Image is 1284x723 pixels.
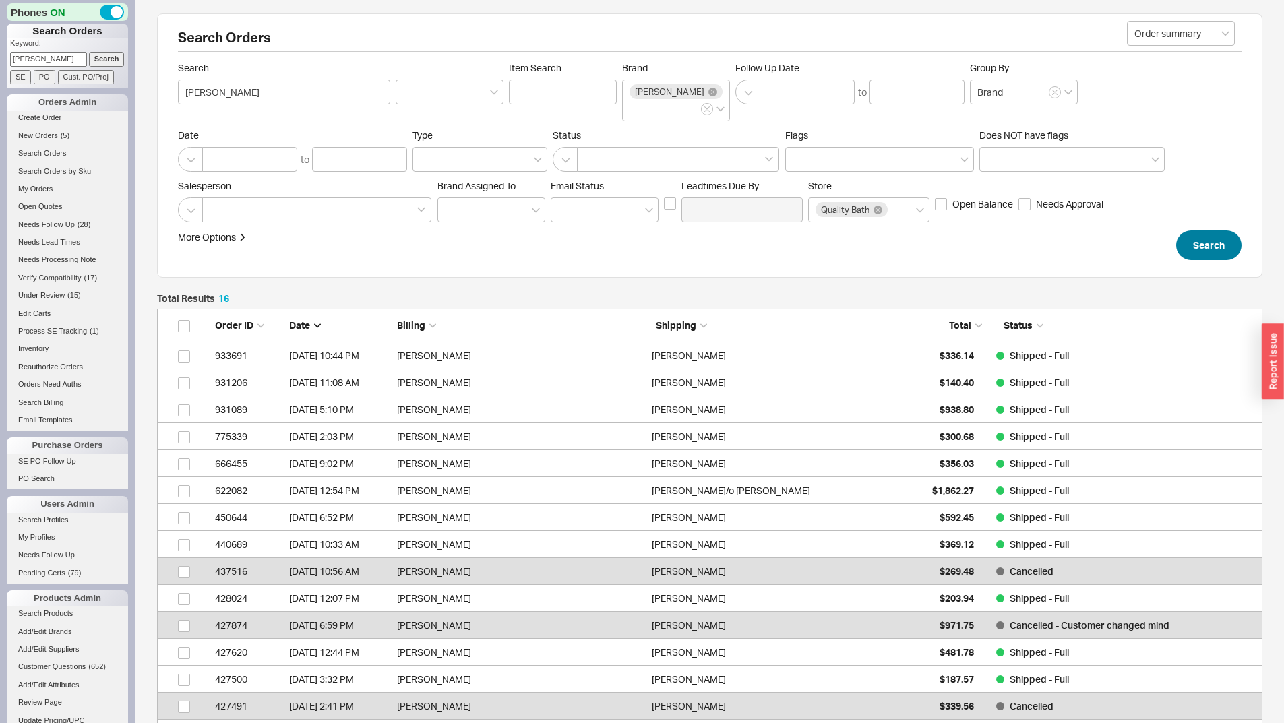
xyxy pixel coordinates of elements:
a: 931206[DATE] 11:08 AM[PERSON_NAME][PERSON_NAME]$140.40Shipped - Full [157,369,1262,396]
span: $339.56 [940,700,974,712]
span: Needs Approval [1036,197,1103,211]
input: Cust. PO/Proj [58,70,114,84]
button: Brand [701,103,713,115]
a: Search Orders [7,146,128,160]
div: 2/4/19 12:44 PM [289,639,390,666]
div: [PERSON_NAME] [652,423,726,450]
svg: open menu [1064,90,1072,95]
span: $140.40 [940,377,974,388]
input: Search [89,52,125,66]
a: 437516[DATE] 10:56 AM[PERSON_NAME][PERSON_NAME]$269.48Cancelled [157,558,1262,585]
button: Search [1176,230,1242,260]
a: New Orders(5) [7,129,128,143]
a: 622082[DATE] 12:54 PM[PERSON_NAME][PERSON_NAME]/o [PERSON_NAME]$1,862.27Shipped - Full [157,477,1262,504]
span: $356.03 [940,458,974,469]
div: 7/30/25 11:08 AM [289,369,390,396]
a: 933691[DATE] 10:44 PM[PERSON_NAME][PERSON_NAME]$336.14Shipped - Full [157,342,1262,369]
span: Billing [397,319,425,331]
div: Shipping [656,319,908,332]
span: Cancelled [1010,700,1053,712]
a: Search Profiles [7,513,128,527]
span: Customer Questions [18,662,86,670]
p: Keyword: [10,38,128,52]
span: ( 17 ) [84,274,98,282]
div: [PERSON_NAME] [397,342,645,369]
div: [PERSON_NAME] [652,693,726,720]
div: 427491 [215,693,282,720]
span: Shipped - Full [1010,673,1069,685]
span: [PERSON_NAME] [635,87,704,96]
span: Date [178,129,407,142]
a: Pending Certs(79) [7,566,128,580]
a: Search Products [7,606,128,621]
span: $1,862.27 [932,484,974,496]
span: Item Search [509,62,617,74]
input: Brand [630,101,639,117]
span: 16 [218,292,229,304]
svg: open menu [645,208,653,213]
div: Purchase Orders [7,437,128,453]
span: Status [1004,319,1033,331]
div: 7/29/25 5:10 PM [289,396,390,423]
div: 2/3/19 2:41 PM [289,693,390,720]
a: Needs Follow Up(28) [7,218,128,232]
span: Needs Processing Note [18,255,96,263]
div: 427500 [215,666,282,693]
span: Leadtimes Due By [681,180,803,192]
span: Search [1193,237,1225,253]
div: 6/3/19 6:52 PM [289,504,390,531]
span: Shipped - Full [1010,646,1069,658]
div: Phones [7,3,128,21]
span: $336.14 [940,350,974,361]
span: Shipped - Full [1010,511,1069,523]
a: Edit Carts [7,307,128,321]
span: ( 15 ) [67,291,81,299]
div: to [858,86,867,99]
input: SE [10,70,31,84]
div: More Options [178,230,236,244]
div: 7/29/21 12:54 PM [289,477,390,504]
div: [PERSON_NAME] [397,531,645,558]
span: ( 652 ) [88,662,106,670]
span: Does NOT have flags [979,129,1068,141]
div: [PERSON_NAME] [397,369,645,396]
span: $187.57 [940,673,974,685]
span: Verify Compatibility [18,274,82,282]
div: 10/26/23 2:03 PM [289,423,390,450]
span: Shipped - Full [1010,538,1069,550]
div: [PERSON_NAME] [397,477,645,504]
span: Shipped - Full [1010,592,1069,604]
div: 622082 [215,477,282,504]
span: ( 79 ) [68,569,82,577]
input: Flags [793,152,802,167]
div: 666455 [215,450,282,477]
div: 8/12/25 10:44 PM [289,342,390,369]
a: Search Orders by Sku [7,164,128,179]
div: 933691 [215,342,282,369]
span: $481.78 [940,646,974,658]
span: Under Review [18,291,65,299]
span: ON [50,5,65,20]
h5: Total Results [157,294,229,303]
span: $269.48 [940,565,974,577]
div: Date [289,319,390,332]
div: [PERSON_NAME] [652,666,726,693]
span: Search [178,62,390,74]
div: 3/21/19 10:56 AM [289,558,390,585]
a: Inventory [7,342,128,356]
div: [PERSON_NAME] [652,639,726,666]
svg: open menu [532,208,540,213]
a: My Orders [7,182,128,196]
div: Products Admin [7,590,128,606]
button: More Options [178,230,247,244]
svg: open menu [490,90,498,95]
a: Add/Edit Attributes [7,678,128,692]
span: ( 5 ) [61,131,69,139]
div: Orders Admin [7,94,128,111]
div: [PERSON_NAME] [397,693,645,720]
a: Create Order [7,111,128,125]
a: PO Search [7,472,128,486]
span: Em ​ ail Status [551,180,604,191]
a: 427491[DATE] 2:41 PM[PERSON_NAME][PERSON_NAME]$339.56Cancelled [157,693,1262,720]
span: Brand [622,62,648,73]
